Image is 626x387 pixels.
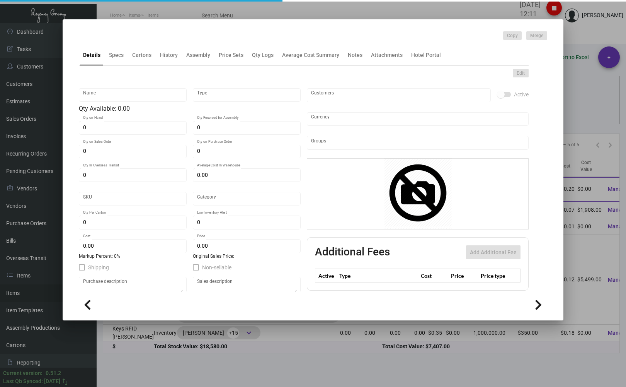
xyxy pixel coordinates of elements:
div: Cartons [132,51,151,59]
th: Cost [419,269,449,283]
button: Add Additional Fee [466,245,521,259]
div: Attachments [371,51,403,59]
span: Copy [507,33,518,39]
th: Active [315,269,337,283]
input: Add new.. [311,140,525,146]
div: 0.51.2 [46,369,61,377]
div: Notes [348,51,362,59]
h2: Additional Fees [315,245,390,259]
div: Assembly [186,51,210,59]
div: Qty Available: 0.00 [79,104,301,113]
span: Merge [530,33,543,39]
span: Shipping [88,263,109,272]
div: Last Qb Synced: [DATE] [3,377,60,385]
th: Price [449,269,479,283]
div: Current version: [3,369,43,377]
span: Non-sellable [202,263,231,272]
th: Price type [479,269,512,283]
th: Type [337,269,419,283]
button: Merge [526,31,547,40]
div: Qty Logs [252,51,274,59]
div: Specs [109,51,124,59]
button: Copy [503,31,522,40]
div: Average Cost Summary [282,51,339,59]
span: Add Additional Fee [470,249,517,255]
div: Details [83,51,100,59]
div: Hotel Portal [411,51,441,59]
div: Price Sets [219,51,243,59]
span: Edit [517,70,525,77]
span: Active [514,90,529,99]
div: History [160,51,178,59]
input: Add new.. [311,92,487,98]
button: Edit [513,69,529,77]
